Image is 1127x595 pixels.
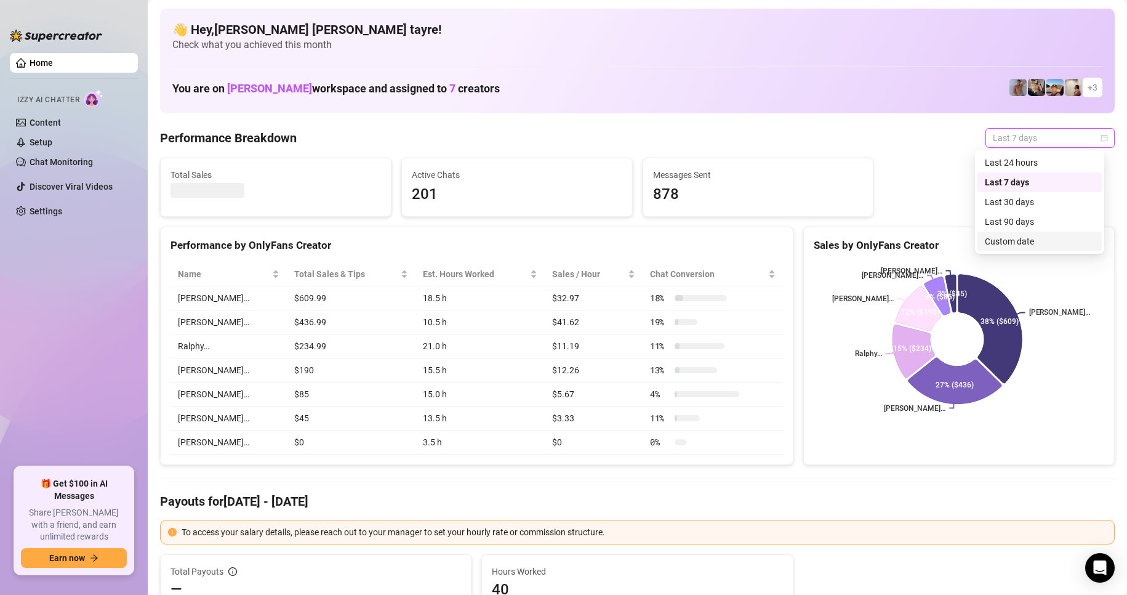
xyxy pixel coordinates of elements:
[985,176,1094,189] div: Last 7 days
[977,172,1102,192] div: Last 7 days
[287,358,415,382] td: $190
[21,507,127,543] span: Share [PERSON_NAME] with a friend, and earn unlimited rewards
[415,310,545,334] td: 10.5 h
[650,339,670,353] span: 11 %
[545,431,643,455] td: $0
[84,89,103,107] img: AI Chatter
[650,267,766,281] span: Chat Conversion
[985,156,1094,169] div: Last 24 hours
[178,267,270,281] span: Name
[287,286,415,310] td: $609.99
[1028,79,1045,96] img: George
[170,382,287,407] td: [PERSON_NAME]…
[449,82,455,95] span: 7
[552,267,625,281] span: Sales / Hour
[287,382,415,407] td: $85
[17,94,79,106] span: Izzy AI Chatter
[415,358,545,382] td: 15.5 h
[1088,81,1097,94] span: + 3
[30,157,93,167] a: Chat Monitoring
[545,262,643,286] th: Sales / Hour
[650,387,670,401] span: 4 %
[814,237,1104,254] div: Sales by OnlyFans Creator
[884,404,945,413] text: [PERSON_NAME]…
[10,30,102,42] img: logo-BBDzfeDw.svg
[545,286,643,310] td: $32.97
[492,565,782,578] span: Hours Worked
[423,267,527,281] div: Est. Hours Worked
[650,291,670,305] span: 18 %
[170,358,287,382] td: [PERSON_NAME]…
[1009,79,1027,96] img: Joey
[653,168,864,182] span: Messages Sent
[287,407,415,431] td: $45
[977,232,1102,251] div: Custom date
[228,567,237,576] span: info-circle
[415,382,545,407] td: 15.0 h
[985,235,1094,248] div: Custom date
[90,554,98,562] span: arrow-right
[1046,79,1064,96] img: Zach
[1065,79,1082,96] img: Ralphy
[170,431,287,455] td: [PERSON_NAME]…
[832,294,894,303] text: [PERSON_NAME]…
[170,262,287,286] th: Name
[172,21,1102,38] h4: 👋 Hey, [PERSON_NAME] [PERSON_NAME] tayre !
[182,525,1107,539] div: To access your salary details, please reach out to your manager to set your hourly rate or commis...
[650,411,670,425] span: 11 %
[170,407,287,431] td: [PERSON_NAME]…
[985,195,1094,209] div: Last 30 days
[415,334,545,358] td: 21.0 h
[30,182,113,192] a: Discover Viral Videos
[415,431,545,455] td: 3.5 h
[287,262,415,286] th: Total Sales & Tips
[287,310,415,334] td: $436.99
[415,407,545,431] td: 13.5 h
[170,168,381,182] span: Total Sales
[1029,309,1091,317] text: [PERSON_NAME]…
[172,82,500,95] h1: You are on workspace and assigned to creators
[170,310,287,334] td: [PERSON_NAME]…
[412,168,622,182] span: Active Chats
[21,478,127,502] span: 🎁 Get $100 in AI Messages
[880,267,942,275] text: [PERSON_NAME]…
[862,271,923,280] text: [PERSON_NAME]…
[545,382,643,407] td: $5.67
[653,183,864,206] span: 878
[287,334,415,358] td: $234.99
[977,212,1102,232] div: Last 90 days
[49,553,85,563] span: Earn now
[977,153,1102,172] div: Last 24 hours
[545,310,643,334] td: $41.62
[30,206,62,216] a: Settings
[30,137,52,147] a: Setup
[170,286,287,310] td: [PERSON_NAME]…
[977,192,1102,212] div: Last 30 days
[412,183,622,206] span: 201
[545,334,643,358] td: $11.19
[21,548,127,568] button: Earn nowarrow-right
[287,431,415,455] td: $0
[854,350,881,358] text: Ralphy…
[1101,134,1108,142] span: calendar
[170,334,287,358] td: Ralphy…
[650,363,670,377] span: 13 %
[1085,553,1115,583] div: Open Intercom Messenger
[545,358,643,382] td: $12.26
[30,58,53,68] a: Home
[227,82,312,95] span: [PERSON_NAME]
[985,215,1094,229] div: Last 90 days
[170,565,223,578] span: Total Payouts
[170,237,783,254] div: Performance by OnlyFans Creator
[643,262,783,286] th: Chat Conversion
[168,528,177,536] span: exclamation-circle
[172,38,1102,52] span: Check what you achieved this month
[993,129,1107,147] span: Last 7 days
[160,129,297,147] h4: Performance Breakdown
[30,118,61,127] a: Content
[545,407,643,431] td: $3.33
[650,435,670,449] span: 0 %
[650,315,670,329] span: 19 %
[294,267,398,281] span: Total Sales & Tips
[160,493,1115,510] h4: Payouts for [DATE] - [DATE]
